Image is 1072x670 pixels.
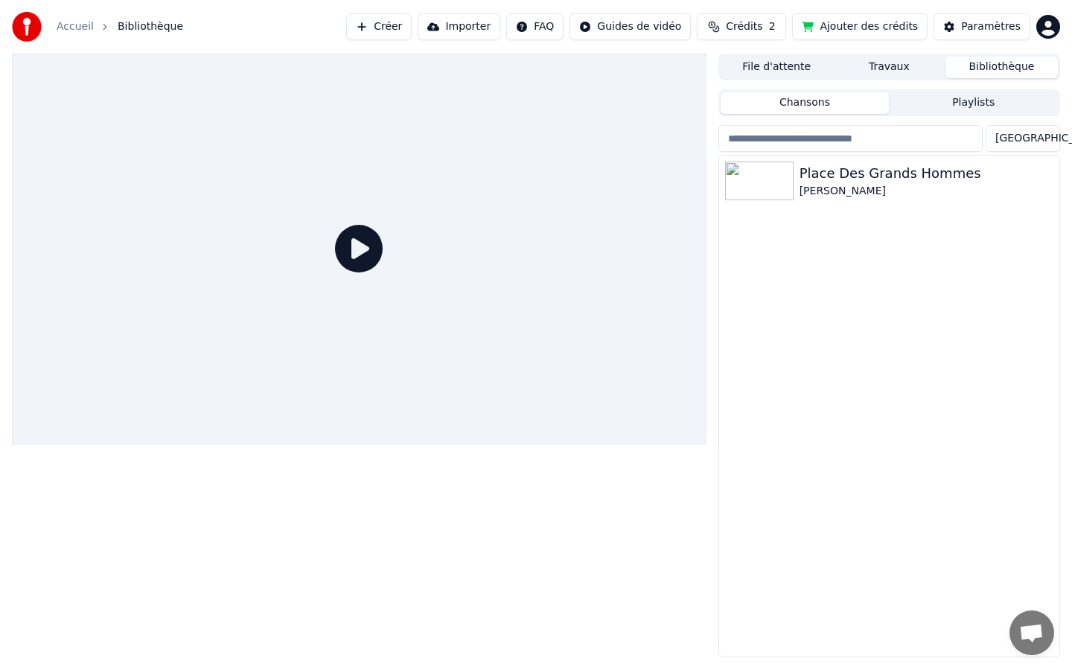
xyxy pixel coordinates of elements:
a: Ouvrir le chat [1009,610,1054,655]
button: Ajouter des crédits [792,13,928,40]
button: Paramètres [934,13,1030,40]
button: Chansons [721,92,890,114]
button: File d'attente [721,57,833,78]
button: Travaux [833,57,945,78]
button: Créer [346,13,412,40]
span: Bibliothèque [118,19,183,34]
button: Importer [418,13,500,40]
button: Crédits2 [697,13,786,40]
button: Guides de vidéo [569,13,691,40]
div: Paramètres [961,19,1021,34]
nav: breadcrumb [57,19,183,34]
span: Crédits [726,19,762,34]
a: Accueil [57,19,94,34]
button: Bibliothèque [945,57,1058,78]
button: Playlists [889,92,1058,114]
img: youka [12,12,42,42]
div: Place Des Grands Hommes [800,163,1053,184]
div: [PERSON_NAME] [800,184,1053,199]
button: FAQ [506,13,564,40]
span: 2 [769,19,776,34]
